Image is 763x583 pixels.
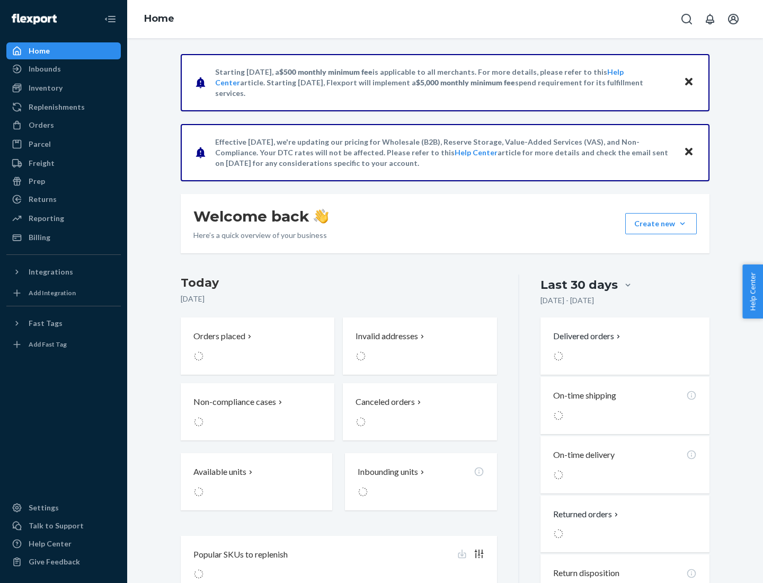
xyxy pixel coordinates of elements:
p: Available units [193,466,246,478]
a: Add Integration [6,285,121,302]
p: Invalid addresses [356,330,418,342]
p: Canceled orders [356,396,415,408]
p: Popular SKUs to replenish [193,549,288,561]
a: Add Fast Tag [6,336,121,353]
button: Orders placed [181,317,334,375]
a: Inbounds [6,60,121,77]
h3: Today [181,275,497,291]
div: Parcel [29,139,51,149]
p: Here’s a quick overview of your business [193,230,329,241]
div: Inventory [29,83,63,93]
a: Inventory [6,79,121,96]
div: Freight [29,158,55,169]
img: Flexport logo [12,14,57,24]
p: Starting [DATE], a is applicable to all merchants. For more details, please refer to this article... [215,67,673,99]
button: Inbounding units [345,453,496,510]
a: Home [6,42,121,59]
div: Reporting [29,213,64,224]
div: Orders [29,120,54,130]
div: Replenishments [29,102,85,112]
div: Add Fast Tag [29,340,67,349]
a: Parcel [6,136,121,153]
button: Close Navigation [100,8,121,30]
button: Help Center [742,264,763,319]
div: Returns [29,194,57,205]
button: Canceled orders [343,383,496,440]
p: [DATE] - [DATE] [540,295,594,306]
div: Fast Tags [29,318,63,329]
a: Help Center [6,535,121,552]
div: Inbounds [29,64,61,74]
button: Fast Tags [6,315,121,332]
p: Effective [DATE], we're updating our pricing for Wholesale (B2B), Reserve Storage, Value-Added Se... [215,137,673,169]
p: Orders placed [193,330,245,342]
button: Returned orders [553,508,620,520]
div: Settings [29,502,59,513]
p: Non-compliance cases [193,396,276,408]
button: Give Feedback [6,553,121,570]
div: Add Integration [29,288,76,297]
a: Help Center [455,148,498,157]
button: Delivered orders [553,330,623,342]
button: Close [682,145,696,160]
a: Home [144,13,174,24]
p: Return disposition [553,567,619,579]
div: Help Center [29,538,72,549]
a: Settings [6,499,121,516]
button: Open Search Box [676,8,697,30]
a: Reporting [6,210,121,227]
p: Inbounding units [358,466,418,478]
a: Returns [6,191,121,208]
p: On-time delivery [553,449,615,461]
a: Talk to Support [6,517,121,534]
div: Billing [29,232,50,243]
button: Close [682,75,696,90]
button: Non-compliance cases [181,383,334,440]
button: Integrations [6,263,121,280]
button: Open notifications [699,8,721,30]
button: Available units [181,453,332,510]
button: Create new [625,213,697,234]
div: Talk to Support [29,520,84,531]
p: On-time shipping [553,390,616,402]
img: hand-wave emoji [314,209,329,224]
div: Prep [29,176,45,187]
ol: breadcrumbs [136,4,183,34]
span: $500 monthly minimum fee [279,67,372,76]
a: Billing [6,229,121,246]
button: Open account menu [723,8,744,30]
div: Home [29,46,50,56]
a: Freight [6,155,121,172]
h1: Welcome back [193,207,329,226]
div: Last 30 days [540,277,618,293]
a: Prep [6,173,121,190]
a: Orders [6,117,121,134]
p: [DATE] [181,294,497,304]
div: Integrations [29,267,73,277]
a: Replenishments [6,99,121,116]
div: Give Feedback [29,556,80,567]
button: Invalid addresses [343,317,496,375]
span: $5,000 monthly minimum fee [416,78,515,87]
